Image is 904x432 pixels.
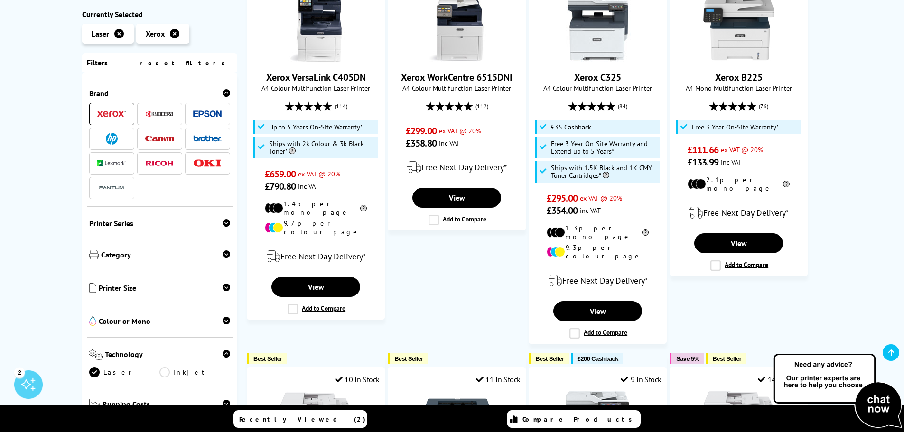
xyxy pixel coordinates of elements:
span: Filters [87,58,108,67]
span: Compare Products [522,415,637,423]
a: Pantum [97,182,126,194]
label: Add to Compare [429,215,486,225]
li: 1.4p per mono page [265,200,367,217]
span: inc VAT [721,157,742,166]
span: Save 5% [676,355,699,362]
span: Xerox [146,29,165,38]
div: 14 In Stock [758,375,802,384]
span: inc VAT [580,206,601,215]
a: Xerox [97,108,126,120]
img: HP [106,133,118,145]
button: Best Seller [247,353,287,364]
a: View [412,188,501,208]
span: £111.66 [688,144,718,156]
label: Add to Compare [569,328,627,339]
span: £295.00 [547,192,578,204]
a: HP [97,133,126,145]
div: 9 In Stock [621,375,662,384]
li: 1.3p per mono page [547,224,649,241]
a: Xerox VersaLink C405DN [266,71,366,83]
img: Open Live Chat window [771,352,904,430]
button: Best Seller [388,353,428,364]
span: Category [101,250,231,261]
span: £354.00 [547,204,578,217]
img: Xerox [97,111,126,118]
div: modal_delivery [675,200,802,226]
span: Brand [89,89,231,98]
a: View [271,277,360,297]
span: Best Seller [253,355,282,362]
span: Laser [92,29,109,38]
li: 9.3p per colour page [547,243,649,260]
a: Xerox VersaLink C405DN [280,54,352,64]
img: Kyocera [145,110,174,118]
img: Technology [89,349,103,360]
div: Currently Selected [82,9,238,19]
button: Best Seller [529,353,569,364]
a: Laser [89,367,160,377]
span: (84) [618,97,627,115]
span: £790.80 [265,180,296,193]
span: Ships with 2k Colour & 3k Black Toner* [269,140,376,155]
span: £659.00 [265,168,296,180]
span: Colour or Mono [99,316,231,328]
a: Lexmark [97,157,126,169]
span: ex VAT @ 20% [721,145,763,154]
img: Running Costs [89,399,101,409]
span: £200 Cashback [578,355,618,362]
span: ex VAT @ 20% [298,169,340,178]
img: Epson [193,110,222,118]
span: £299.00 [406,125,437,137]
a: Xerox B225 [715,71,763,83]
span: Technology [105,349,230,362]
span: (76) [759,97,768,115]
span: Printer Size [99,283,231,294]
span: A4 Colour Multifunction Laser Printer [534,83,662,92]
div: modal_delivery [534,267,662,294]
span: Free 3 Year On-Site Warranty* [692,123,779,131]
div: 10 In Stock [335,375,380,384]
a: Xerox C325 [574,71,621,83]
div: 2 [14,367,25,377]
span: A4 Colour Multifunction Laser Printer [252,83,380,92]
a: Canon [145,133,174,145]
span: A4 Colour Multifunction Laser Printer [393,83,521,92]
a: View [694,233,783,253]
label: Add to Compare [288,304,345,314]
span: Running Costs [103,399,230,411]
a: Xerox WorkCentre 6515DNI [401,71,513,83]
span: Recently Viewed (2) [239,415,366,423]
a: Xerox B225 [703,54,774,64]
img: Brother [193,135,222,142]
a: Compare Products [507,410,641,428]
a: Brother [193,133,222,145]
span: inc VAT [298,182,319,191]
button: Best Seller [706,353,746,364]
a: Kyocera [145,108,174,120]
img: Lexmark [97,161,126,166]
div: 11 In Stock [476,375,521,384]
div: modal_delivery [393,154,521,181]
img: Pantum [97,183,126,194]
img: Printer Size [89,283,96,293]
img: OKI [193,159,222,167]
label: Add to Compare [710,260,768,271]
span: ex VAT @ 20% [439,126,481,135]
span: Ships with 1.5K Black and 1K CMY Toner Cartridges* [551,164,658,179]
span: Best Seller [535,355,564,362]
div: modal_delivery [252,243,380,270]
span: Printer Series [89,219,231,228]
span: (112) [475,97,488,115]
img: Canon [145,136,174,142]
span: A4 Mono Multifunction Laser Printer [675,83,802,92]
a: OKI [193,157,222,169]
span: £35 Cashback [551,123,591,131]
button: £200 Cashback [571,353,623,364]
a: reset filters [140,59,230,67]
span: Free 3 Year On-Site Warranty and Extend up to 5 Years* [551,140,658,155]
a: Xerox C325 [562,54,634,64]
span: inc VAT [439,138,460,147]
span: £133.99 [688,156,718,168]
img: Colour or Mono [89,316,96,326]
button: Save 5% [670,353,704,364]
